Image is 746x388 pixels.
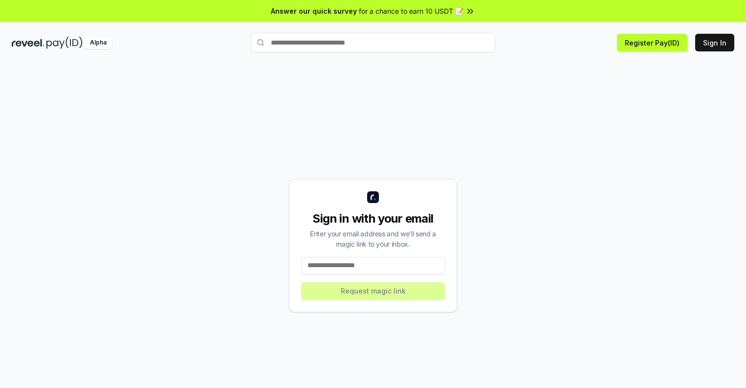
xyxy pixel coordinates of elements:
button: Register Pay(ID) [617,34,687,51]
span: Answer our quick survey [271,6,357,16]
div: Sign in with your email [301,211,445,227]
span: for a chance to earn 10 USDT 📝 [359,6,463,16]
button: Sign In [695,34,734,51]
img: reveel_dark [12,37,44,49]
div: Alpha [85,37,112,49]
img: logo_small [367,191,379,203]
img: pay_id [46,37,83,49]
div: Enter your email address and we’ll send a magic link to your inbox. [301,228,445,249]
